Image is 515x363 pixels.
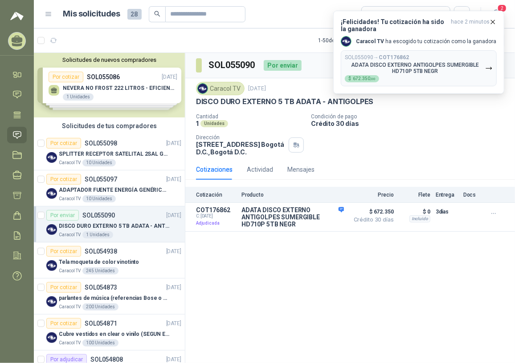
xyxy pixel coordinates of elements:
p: Caracol TV [59,267,81,274]
button: 2 [488,6,504,22]
div: Por enviar [264,60,302,71]
p: [DATE] [166,211,181,220]
p: Caracol TV [59,303,81,311]
p: [DATE] [166,175,181,184]
p: COT176862 [196,206,236,214]
a: Por cotizarSOL055097[DATE] Company LogoADAPTADOR FUENTE ENERGÍA GENÉRICO 24V 1ACaracol TV10 Unidades [34,170,185,206]
p: Cantidad [196,113,304,120]
h3: SOL055090 [209,58,257,72]
img: Company Logo [46,332,57,343]
p: [STREET_ADDRESS] Bogotá D.C. , Bogotá D.C. [196,141,285,156]
p: Crédito 30 días [311,120,511,127]
p: ADATA DISCO EXTERNO ANTIGOLPES SUMERGIBLE HD710P 5TB NEGR [345,62,485,74]
div: 10 Unidades [82,195,116,202]
p: DISCO DURO EXTERNO 5 TB ADATA - ANTIGOLPES [59,222,170,230]
p: Precio [349,192,394,198]
a: Por cotizarSOL055098[DATE] Company LogoSPLITTER RECEPTOR SATELITAL 2SAL GT-SP21Caracol TV10 Unidades [34,134,185,170]
div: Por cotizar [46,174,81,185]
b: Caracol TV [356,38,384,44]
p: Producto [241,192,344,198]
p: Flete [399,192,430,198]
div: Por cotizar [46,282,81,293]
button: Solicitudes de nuevos compradores [37,56,181,63]
div: Solicitudes de nuevos compradoresPor cotizarSOL055086[DATE] NEVERA NO FROST 222 LITROS - EFICIENC... [34,53,185,117]
p: [DATE] [166,139,181,148]
span: $ 672.350 [349,206,394,217]
span: C: [DATE] [196,214,236,219]
div: 100 Unidades [82,339,119,347]
p: Caracol TV [59,195,81,202]
img: Company Logo [46,188,57,199]
p: Cubre vestidos en clear o vinilo (SEGUN ESPECIFICACIONES DEL ADJUNTO) [59,330,170,339]
p: SOL054871 [85,320,117,327]
div: Por enviar [46,210,79,221]
p: [DATE] [166,283,181,292]
div: Todas [367,9,386,19]
img: Company Logo [341,36,351,46]
p: Caracol TV [59,231,81,238]
img: Company Logo [46,224,57,235]
div: Cotizaciones [196,165,233,174]
div: 1 Unidades [82,231,113,238]
img: Logo peakr [10,11,24,21]
p: Caracol TV [59,339,81,347]
div: Por cotizar [46,318,81,329]
p: Docs [463,192,481,198]
div: Mensajes [287,165,315,174]
p: Entrega [436,192,458,198]
div: Unidades [200,120,228,127]
p: SOL054938 [85,248,117,254]
p: ha escogido tu cotización como la ganadora [356,38,496,45]
p: ADAPTADOR FUENTE ENERGÍA GENÉRICO 24V 1A [59,186,170,194]
p: 1 [196,120,199,127]
p: parlantes de música (referencias Bose o Alexa) CON MARCACION 1 LOGO (Mas datos en el adjunto) [59,294,170,302]
p: ADATA DISCO EXTERNO ANTIGOLPES SUMERGIBLE HD710P 5TB NEGR [241,206,344,228]
p: $ 0 [399,206,430,217]
b: COT176862 [379,54,409,60]
div: Incluido [409,215,430,222]
button: ¡Felicidades! Tu cotización ha sido la ganadorahace 2 minutos Company LogoCaracol TV ha escogido ... [333,11,504,94]
p: SOL054808 [90,356,123,363]
div: $ [345,75,379,82]
img: Company Logo [198,84,208,93]
p: [DATE] [166,319,181,328]
span: hace 2 minutos [451,18,490,32]
h1: Mis solicitudes [63,8,120,20]
p: SPLITTER RECEPTOR SATELITAL 2SAL GT-SP21 [59,150,170,158]
p: [DATE] [248,85,266,93]
div: 245 Unidades [82,267,119,274]
div: Por cotizar [46,246,81,257]
p: Dirección [196,134,285,141]
a: Por cotizarSOL054938[DATE] Company LogoTela moqueta de color vinotintoCaracol TV245 Unidades [34,242,185,278]
p: Condición de pago [311,113,511,120]
div: Por cotizar [46,138,81,149]
a: Por cotizarSOL054873[DATE] Company Logoparlantes de música (referencias Bose o Alexa) CON MARCACI... [34,278,185,315]
p: SOL055098 [85,140,117,146]
p: 3 días [436,206,458,217]
p: [DATE] [166,247,181,256]
span: 672.350 [353,77,376,81]
span: search [154,11,160,17]
span: 2 [497,4,507,12]
p: Tela moqueta de color vinotinto [59,258,139,266]
p: SOL055090 → [345,54,409,61]
span: Crédito 30 días [349,217,394,222]
div: 200 Unidades [82,303,119,311]
p: SOL055097 [85,176,117,182]
p: Caracol TV [59,159,81,166]
span: 28 [127,9,142,20]
h3: ¡Felicidades! Tu cotización ha sido la ganadora [341,18,447,32]
div: Caracol TV [196,82,245,95]
p: Adjudicada [196,219,236,228]
p: Cotización [196,192,236,198]
img: Company Logo [46,152,57,163]
div: Actividad [247,165,273,174]
img: Company Logo [46,260,57,271]
a: Por cotizarSOL054871[DATE] Company LogoCubre vestidos en clear o vinilo (SEGUN ESPECIFICACIONES D... [34,315,185,351]
p: DISCO DURO EXTERNO 5 TB ADATA - ANTIGOLPES [196,97,373,106]
p: SOL054873 [85,284,117,290]
button: SOL055090→COT176862ADATA DISCO EXTERNO ANTIGOLPES SUMERGIBLE HD710P 5TB NEGR$672.350,00 [341,50,497,86]
a: Por enviarSOL055090[DATE] Company LogoDISCO DURO EXTERNO 5 TB ADATA - ANTIGOLPESCaracol TV1 Unidades [34,206,185,242]
span: ,00 [370,77,376,81]
div: 1 - 50 de 171 [318,33,373,48]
